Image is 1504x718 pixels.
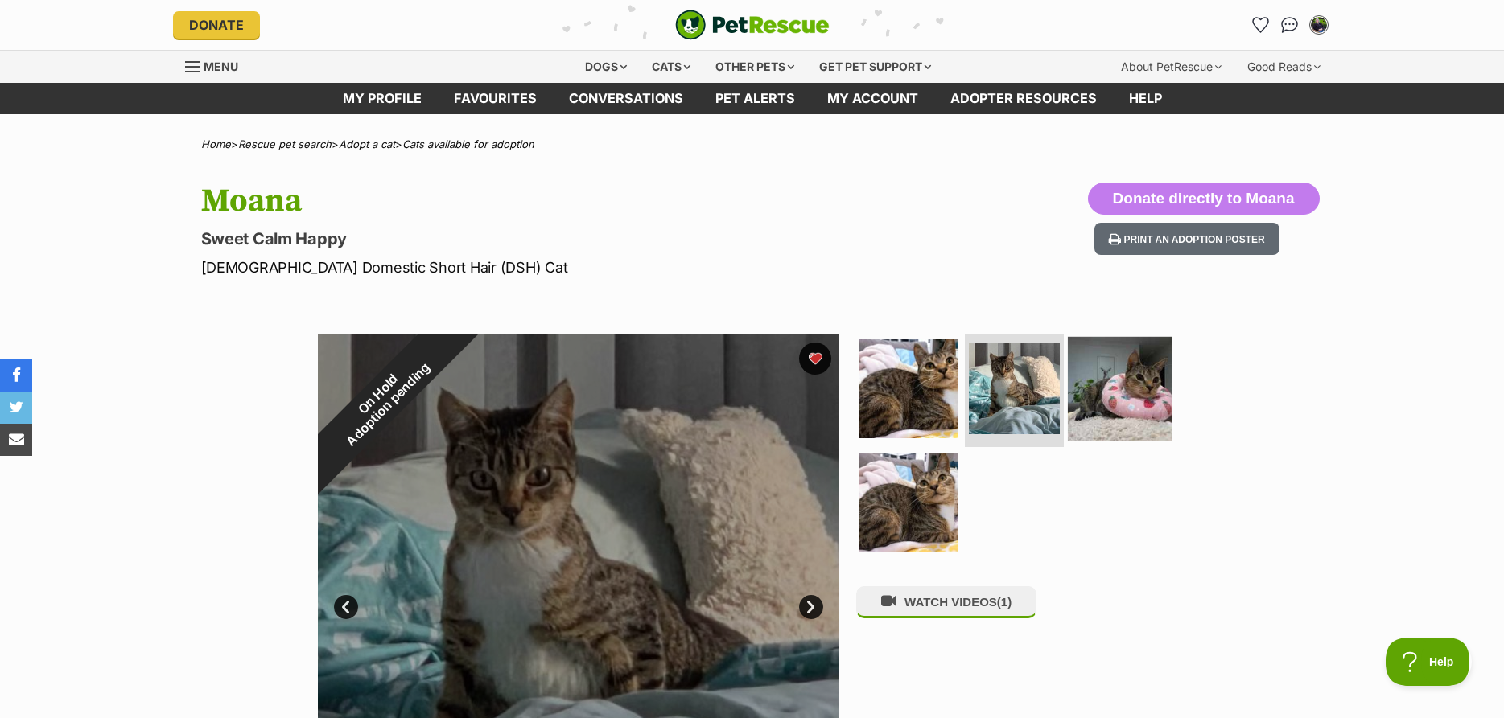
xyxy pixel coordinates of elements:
[704,51,806,83] div: Other pets
[1094,223,1279,256] button: Print an adoption poster
[934,83,1113,114] a: Adopter resources
[1311,17,1327,33] img: Maree Gray profile pic
[969,343,1060,434] img: Photo of Moana
[1386,638,1472,686] iframe: Help Scout Beacon - Open
[275,293,489,507] div: On Hold
[859,453,958,552] img: Photo of Moana
[1277,12,1303,38] a: Conversations
[173,11,260,39] a: Donate
[574,51,638,83] div: Dogs
[185,51,249,80] a: Menu
[553,83,699,114] a: conversations
[402,137,534,150] a: Cats available for adoption
[334,595,358,619] a: Prev
[238,137,332,150] a: Rescue pet search
[1248,12,1332,38] ul: Account quick links
[997,595,1012,609] span: (1)
[1248,12,1274,38] a: Favourites
[327,83,438,114] a: My profile
[336,354,439,457] span: Adoption pending
[1306,12,1332,38] button: My account
[808,51,942,83] div: Get pet support
[438,83,553,114] a: Favourites
[675,10,830,40] a: PetRescue
[204,59,238,73] span: Menu
[641,51,702,83] div: Cats
[675,10,830,40] img: logo-cat-932fe2b9b8326f06289b0f2fb663e598f794de774fb13d1741a6617ecf9a85b4.svg
[201,228,882,250] p: Sweet Calm Happy
[811,83,934,114] a: My account
[1110,51,1233,83] div: About PetRescue
[799,343,831,375] button: favourite
[1068,337,1172,441] img: Photo of Moana
[799,595,823,619] a: Next
[699,83,811,114] a: Pet alerts
[201,256,882,278] p: [DEMOGRAPHIC_DATA] Domestic Short Hair (DSH) Cat
[201,183,882,220] h1: Moana
[161,138,1344,150] div: > > >
[1088,183,1320,215] button: Donate directly to Moana
[1236,51,1332,83] div: Good Reads
[1281,17,1298,33] img: chat-41dd97257d64d25036548639549fe6c8038ab92f7586957e7f3b1b290dea8141.svg
[1113,83,1178,114] a: Help
[856,586,1036,617] button: WATCH VIDEOS(1)
[859,339,958,438] img: Photo of Moana
[339,137,395,150] a: Adopt a cat
[201,137,231,150] a: Home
